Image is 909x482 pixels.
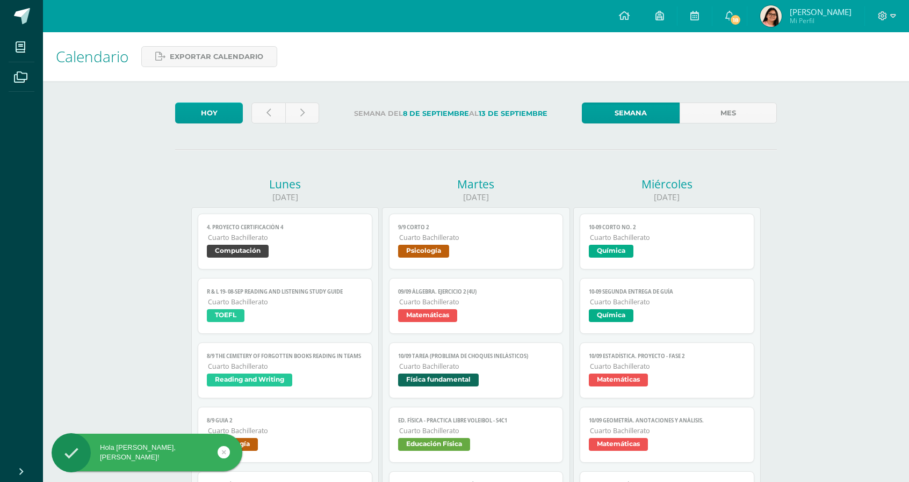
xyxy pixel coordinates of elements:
[207,417,363,424] span: 8/9 Guia 2
[389,278,564,334] a: 09/09 ÁLGEBRA. Ejercicio 2 (4U)Cuarto BachilleratoMatemáticas
[589,438,648,451] span: Matemáticas
[398,438,470,451] span: Educación Física
[175,103,243,123] a: Hoy
[382,177,569,192] div: Martes
[208,426,363,435] span: Cuarto Bachillerato
[680,103,777,123] a: Mes
[589,309,633,322] span: Química
[399,362,554,371] span: Cuarto Bachillerato
[208,362,363,371] span: Cuarto Bachillerato
[398,417,554,424] span: Ed. Física - PRACTICA LIBRE Voleibol - S4C1
[399,297,554,306] span: Cuarto Bachillerato
[398,245,449,258] span: Psicología
[590,426,745,435] span: Cuarto Bachillerato
[573,192,761,203] div: [DATE]
[382,192,569,203] div: [DATE]
[589,288,745,295] span: 10-09 SEGUNDA ENTREGA DE GUÍA
[208,233,363,242] span: Cuarto Bachillerato
[398,309,457,322] span: Matemáticas
[398,353,554,360] span: 10/09 Tarea (Problema de choques inelásticos)
[398,288,554,295] span: 09/09 ÁLGEBRA. Ejercicio 2 (4U)
[208,297,363,306] span: Cuarto Bachillerato
[760,5,782,27] img: 85da2c7de53b6dc5a40f3c6f304e3276.png
[573,177,761,192] div: Miércoles
[207,224,363,231] span: 4. Proyecto Certificación 4
[403,109,469,118] strong: 8 de Septiembre
[790,16,852,25] span: Mi Perfil
[580,214,754,269] a: 10-09 CORTO No. 2Cuarto BachilleratoQuímica
[207,353,363,360] span: 8/9 The Cemetery of Forgotten books reading in TEAMS
[207,288,363,295] span: R & L 19- 08-sep Reading and Listening Study Guide
[198,214,372,269] a: 4. Proyecto Certificación 4Cuarto BachilleratoComputación
[170,47,263,67] span: Exportar calendario
[589,245,633,258] span: Química
[589,417,745,424] span: 10/09 GEOMETRÍA. Anotaciones y análisis.
[52,443,242,462] div: Hola [PERSON_NAME], [PERSON_NAME]!
[589,374,648,386] span: Matemáticas
[398,374,479,386] span: Física fundamental
[589,353,745,360] span: 10/09 ESTADÍSTICA. Proyecto - Fase 2
[479,109,547,118] strong: 13 de Septiembre
[790,6,852,17] span: [PERSON_NAME]
[590,297,745,306] span: Cuarto Bachillerato
[207,374,292,386] span: Reading and Writing
[580,407,754,463] a: 10/09 GEOMETRÍA. Anotaciones y análisis.Cuarto BachilleratoMatemáticas
[198,342,372,398] a: 8/9 The Cemetery of Forgotten books reading in TEAMSCuarto BachilleratoReading and Writing
[580,278,754,334] a: 10-09 SEGUNDA ENTREGA DE GUÍACuarto BachilleratoQuímica
[141,46,277,67] a: Exportar calendario
[328,103,573,125] label: Semana del al
[582,103,679,123] a: Semana
[398,224,554,231] span: 9/9 Corto 2
[389,407,564,463] a: Ed. Física - PRACTICA LIBRE Voleibol - S4C1Cuarto BachilleratoEducación Física
[198,278,372,334] a: R & L 19- 08-sep Reading and Listening Study GuideCuarto BachilleratoTOEFL
[590,233,745,242] span: Cuarto Bachillerato
[389,214,564,269] a: 9/9 Corto 2Cuarto BachilleratoPsicología
[56,46,128,67] span: Calendario
[399,426,554,435] span: Cuarto Bachillerato
[389,342,564,398] a: 10/09 Tarea (Problema de choques inelásticos)Cuarto BachilleratoFísica fundamental
[590,362,745,371] span: Cuarto Bachillerato
[191,177,379,192] div: Lunes
[399,233,554,242] span: Cuarto Bachillerato
[580,342,754,398] a: 10/09 ESTADÍSTICA. Proyecto - Fase 2Cuarto BachilleratoMatemáticas
[730,14,741,26] span: 18
[207,309,244,322] span: TOEFL
[198,407,372,463] a: 8/9 Guia 2Cuarto BachilleratoPsicología
[589,224,745,231] span: 10-09 CORTO No. 2
[191,192,379,203] div: [DATE]
[207,245,269,258] span: Computación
